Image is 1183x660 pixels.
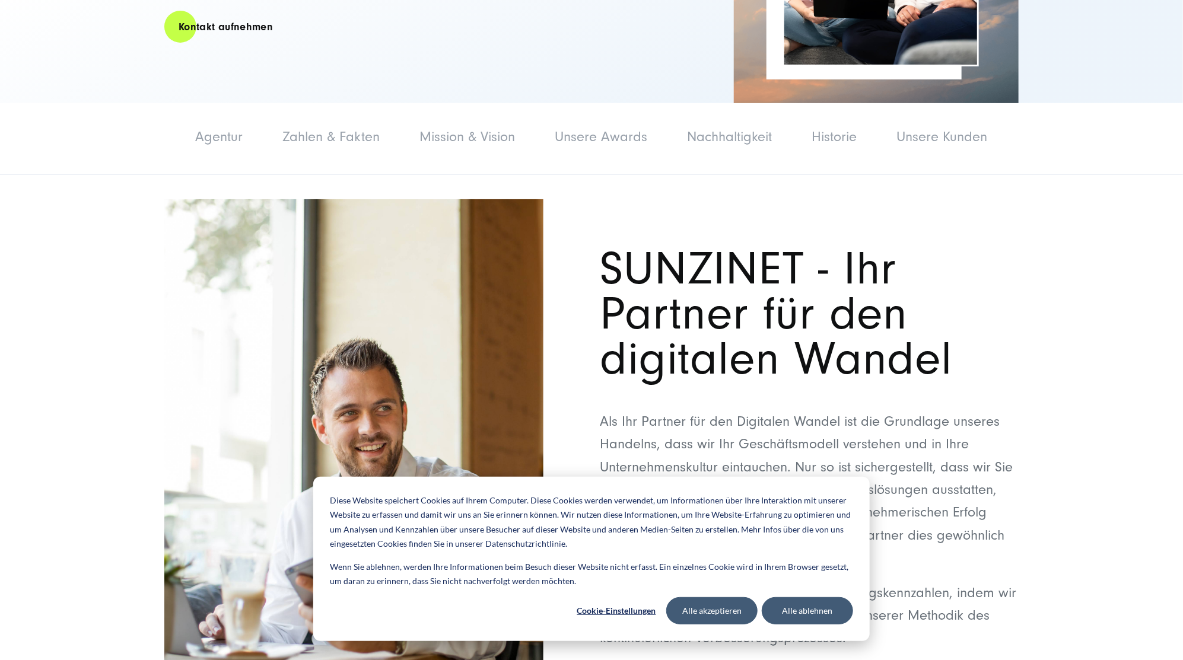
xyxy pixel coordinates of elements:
[330,560,853,589] p: Wenn Sie ablehnen, werden Ihre Informationen beim Besuch dieser Website nicht erfasst. Ein einzel...
[196,129,243,145] a: Agentur
[600,247,1019,382] h1: SUNZINET - Ihr Partner für den digitalen Wandel
[283,129,380,145] a: Zahlen & Fakten
[762,597,853,624] button: Alle ablehnen
[555,129,648,145] a: Unsere Awards
[688,129,772,145] a: Nachhaltigkeit
[600,413,1013,566] span: Als Ihr Partner für den Digitalen Wandel ist die Grundlage unseres Handelns, dass wir Ihr Geschäf...
[420,129,516,145] a: Mission & Vision
[330,493,853,551] p: Diese Website speichert Cookies auf Ihrem Computer. Diese Cookies werden verwendet, um Informatio...
[571,597,662,624] button: Cookie-Einstellungen
[313,477,870,641] div: Cookie banner
[812,129,857,145] a: Historie
[897,129,988,145] a: Unsere Kunden
[666,597,758,624] button: Alle akzeptieren
[164,10,287,44] a: Kontakt aufnehmen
